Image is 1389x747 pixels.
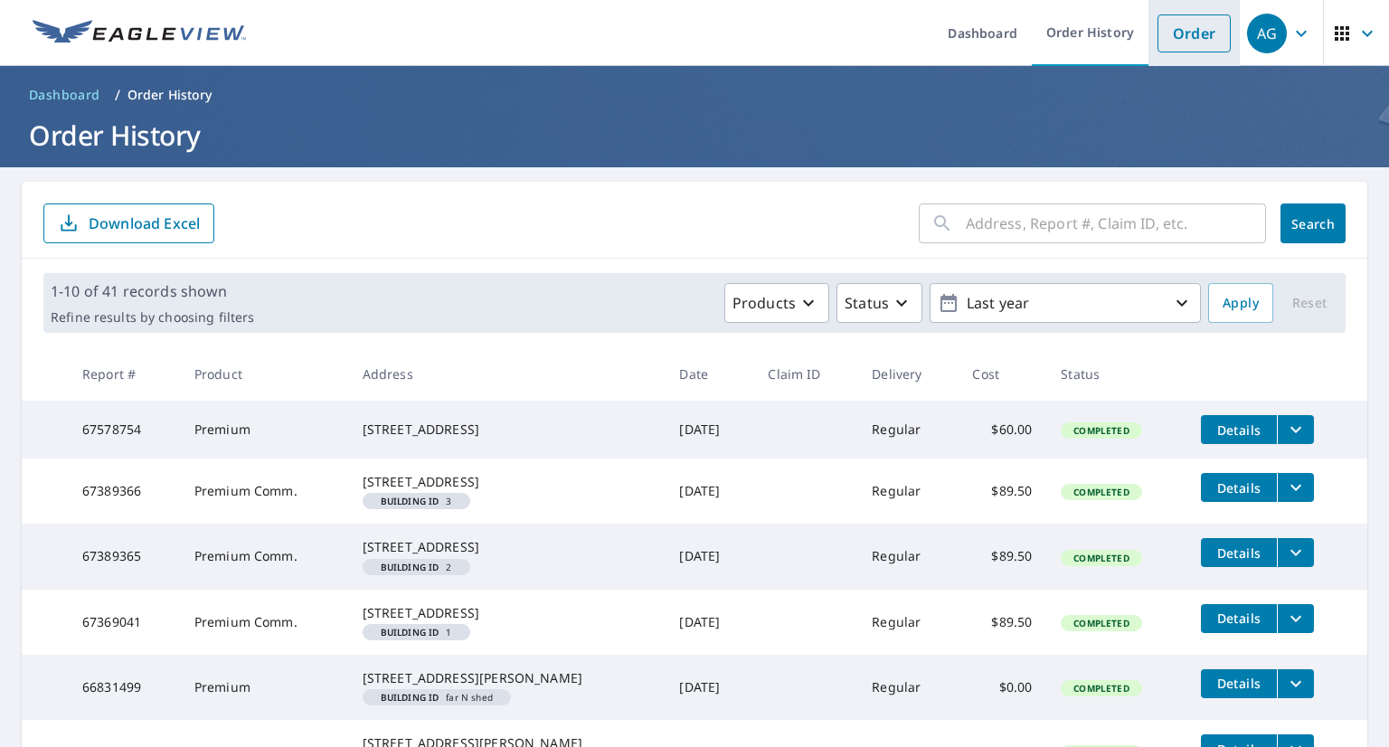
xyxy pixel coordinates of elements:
[1208,283,1273,323] button: Apply
[1295,215,1331,232] span: Search
[1280,203,1346,243] button: Search
[381,693,439,702] em: Building ID
[1277,669,1314,698] button: filesDropdownBtn-66831499
[1212,421,1266,439] span: Details
[370,628,463,637] span: 1
[348,347,666,401] th: Address
[958,590,1046,655] td: $89.50
[68,524,180,589] td: 67389365
[180,401,348,459] td: Premium
[1046,347,1186,401] th: Status
[128,86,213,104] p: Order History
[363,669,651,687] div: [STREET_ADDRESS][PERSON_NAME]
[29,86,100,104] span: Dashboard
[363,473,651,491] div: [STREET_ADDRESS]
[363,538,651,556] div: [STREET_ADDRESS]
[180,590,348,655] td: Premium Comm.
[1063,424,1139,437] span: Completed
[857,459,958,524] td: Regular
[180,655,348,720] td: Premium
[1277,473,1314,502] button: filesDropdownBtn-67389366
[1201,415,1277,444] button: detailsBtn-67578754
[1201,473,1277,502] button: detailsBtn-67389366
[857,590,958,655] td: Regular
[966,198,1266,249] input: Address, Report #, Claim ID, etc.
[1063,486,1139,498] span: Completed
[1212,479,1266,496] span: Details
[115,84,120,106] li: /
[1247,14,1287,53] div: AG
[68,459,180,524] td: 67389366
[381,496,439,506] em: Building ID
[370,563,463,572] span: 2
[1063,682,1139,695] span: Completed
[1277,415,1314,444] button: filesDropdownBtn-67578754
[857,655,958,720] td: Regular
[665,524,753,589] td: [DATE]
[43,203,214,243] button: Download Excel
[68,655,180,720] td: 66831499
[732,292,796,314] p: Products
[665,459,753,524] td: [DATE]
[22,117,1367,154] h1: Order History
[724,283,829,323] button: Products
[68,590,180,655] td: 67369041
[665,655,753,720] td: [DATE]
[1212,675,1266,692] span: Details
[180,524,348,589] td: Premium Comm.
[930,283,1201,323] button: Last year
[363,604,651,622] div: [STREET_ADDRESS]
[1223,292,1259,315] span: Apply
[753,347,857,401] th: Claim ID
[1277,538,1314,567] button: filesDropdownBtn-67389365
[381,628,439,637] em: Building ID
[22,80,1367,109] nav: breadcrumb
[1157,14,1231,52] a: Order
[665,401,753,459] td: [DATE]
[958,524,1046,589] td: $89.50
[665,590,753,655] td: [DATE]
[959,288,1171,319] p: Last year
[370,496,463,506] span: 3
[22,80,108,109] a: Dashboard
[51,280,254,302] p: 1-10 of 41 records shown
[1212,544,1266,562] span: Details
[1063,617,1139,629] span: Completed
[89,213,200,233] p: Download Excel
[857,524,958,589] td: Regular
[68,401,180,459] td: 67578754
[1201,538,1277,567] button: detailsBtn-67389365
[958,459,1046,524] td: $89.50
[370,693,504,702] span: far N shed
[1277,604,1314,633] button: filesDropdownBtn-67369041
[857,401,958,459] td: Regular
[857,347,958,401] th: Delivery
[1063,552,1139,564] span: Completed
[180,459,348,524] td: Premium Comm.
[1212,610,1266,627] span: Details
[958,655,1046,720] td: $0.00
[958,401,1046,459] td: $60.00
[51,309,254,326] p: Refine results by choosing filters
[1201,604,1277,633] button: detailsBtn-67369041
[836,283,922,323] button: Status
[363,421,651,439] div: [STREET_ADDRESS]
[665,347,753,401] th: Date
[381,563,439,572] em: Building ID
[958,347,1046,401] th: Cost
[68,347,180,401] th: Report #
[180,347,348,401] th: Product
[33,20,246,47] img: EV Logo
[845,292,889,314] p: Status
[1201,669,1277,698] button: detailsBtn-66831499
